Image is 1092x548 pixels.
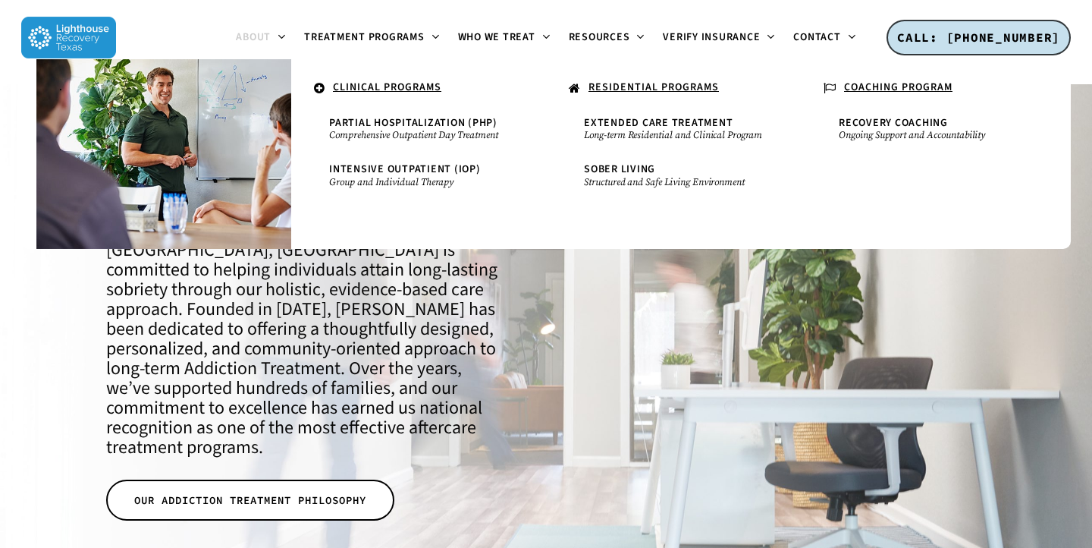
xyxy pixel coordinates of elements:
[106,480,394,521] a: OUR ADDICTION TREATMENT PHILOSOPHY
[886,20,1071,56] a: CALL: [PHONE_NUMBER]
[844,80,952,95] u: COACHING PROGRAM
[897,30,1060,45] span: CALL: [PHONE_NUMBER]
[588,80,719,95] u: RESIDENTIAL PROGRAMS
[784,32,864,44] a: Contact
[134,493,366,508] span: OUR ADDICTION TREATMENT PHILOSOPHY
[816,74,1040,103] a: COACHING PROGRAM
[236,30,271,45] span: About
[295,32,449,44] a: Treatment Programs
[560,32,654,44] a: Resources
[21,17,116,58] img: Lighthouse Recovery Texas
[304,30,425,45] span: Treatment Programs
[106,221,498,458] h4: Our Addiction Treatment Center in [GEOGRAPHIC_DATA], [GEOGRAPHIC_DATA] is committed to helping in...
[458,30,535,45] span: Who We Treat
[333,80,441,95] u: CLINICAL PROGRAMS
[306,74,531,103] a: CLINICAL PROGRAMS
[52,74,276,101] a: .
[663,30,760,45] span: Verify Insurance
[793,30,840,45] span: Contact
[59,80,63,95] span: .
[569,30,630,45] span: Resources
[561,74,786,103] a: RESIDENTIAL PROGRAMS
[449,32,560,44] a: Who We Treat
[654,32,784,44] a: Verify Insurance
[227,32,295,44] a: About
